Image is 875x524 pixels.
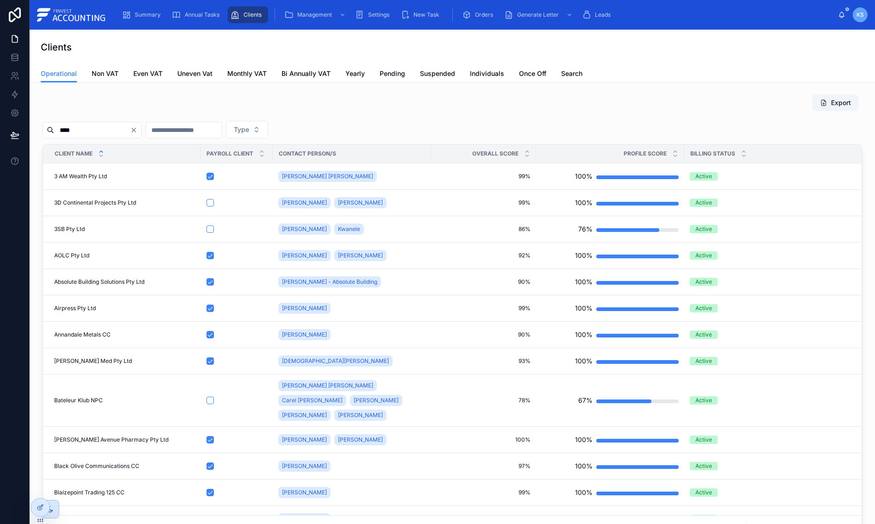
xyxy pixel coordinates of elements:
[119,6,167,23] a: Summary
[41,69,77,78] span: Operational
[695,199,712,207] div: Active
[542,299,679,318] a: 100%
[177,65,212,84] a: Uneven Vat
[114,5,838,25] div: scrollable content
[437,331,531,338] a: 90%
[575,352,593,370] div: 100%
[133,65,162,84] a: Even VAT
[542,193,679,212] a: 100%
[55,150,93,157] span: Client Name
[354,397,399,404] span: [PERSON_NAME]
[501,6,577,23] a: Generate Letter
[281,6,350,23] a: Management
[282,397,343,404] span: Carel [PERSON_NAME]
[812,94,858,111] button: Export
[695,172,712,181] div: Active
[345,65,365,84] a: Yearly
[227,69,267,78] span: Monthly VAT
[542,246,679,265] a: 100%
[542,325,679,344] a: 100%
[278,459,425,474] a: [PERSON_NAME]
[575,325,593,344] div: 100%
[334,410,387,421] a: [PERSON_NAME]
[398,6,446,23] a: New Task
[282,225,327,233] span: [PERSON_NAME]
[282,278,377,286] span: [PERSON_NAME] - Absolute Building
[282,199,327,206] span: [PERSON_NAME]
[578,220,593,238] div: 76%
[54,305,96,312] span: Airpress Pty Ltd
[297,11,332,19] span: Management
[437,489,531,496] span: 99%
[578,391,593,410] div: 67%
[519,65,546,84] a: Once Off
[54,436,195,443] a: [PERSON_NAME] Avenue Pharmacy Pty Ltd
[244,11,262,19] span: Clients
[282,305,327,312] span: [PERSON_NAME]
[54,462,195,470] a: Black Olive Communications CC
[278,378,425,423] a: [PERSON_NAME] [PERSON_NAME]Carel [PERSON_NAME][PERSON_NAME][PERSON_NAME][PERSON_NAME]
[282,462,327,470] span: [PERSON_NAME]
[437,173,531,180] a: 99%
[437,199,531,206] span: 99%
[135,11,161,19] span: Summary
[420,69,455,78] span: Suspended
[278,274,425,289] a: [PERSON_NAME] - Absolute Building
[856,11,864,19] span: KS
[54,225,85,233] span: 3SB Pty Ltd
[437,436,531,443] span: 100%
[234,125,249,134] span: Type
[54,357,132,365] span: [PERSON_NAME] Med Pty Ltd
[282,436,327,443] span: [PERSON_NAME]
[575,483,593,502] div: 100%
[278,303,331,314] a: [PERSON_NAME]
[695,436,712,444] div: Active
[695,488,712,497] div: Active
[37,7,107,22] img: App logo
[278,410,331,421] a: [PERSON_NAME]
[368,11,389,19] span: Settings
[92,65,119,84] a: Non VAT
[278,169,425,184] a: [PERSON_NAME] [PERSON_NAME]
[352,6,396,23] a: Settings
[54,199,195,206] a: 3D Continental Projects Pty Ltd
[695,462,712,470] div: Active
[282,382,373,389] span: [PERSON_NAME] [PERSON_NAME]
[695,515,712,523] div: Active
[475,11,493,19] span: Orders
[437,252,531,259] span: 92%
[470,65,504,84] a: Individuals
[542,167,679,186] a: 100%
[281,65,331,84] a: Bi Annually VAT
[41,65,77,83] a: Operational
[92,69,119,78] span: Non VAT
[334,434,387,445] a: [PERSON_NAME]
[282,357,389,365] span: [DEMOGRAPHIC_DATA][PERSON_NAME]
[437,462,531,470] span: 97%
[575,246,593,265] div: 100%
[695,304,712,312] div: Active
[278,432,425,447] a: [PERSON_NAME][PERSON_NAME]
[54,278,144,286] span: Absolute Building Solutions Pty Ltd
[227,65,267,84] a: Monthly VAT
[282,331,327,338] span: [PERSON_NAME]
[206,150,253,157] span: Payroll Client
[278,380,377,391] a: [PERSON_NAME] [PERSON_NAME]
[278,195,425,210] a: [PERSON_NAME][PERSON_NAME]
[54,462,139,470] span: Black Olive Communications CC
[282,412,327,419] span: [PERSON_NAME]
[595,11,611,19] span: Leads
[575,273,593,291] div: 100%
[281,69,331,78] span: Bi Annually VAT
[437,397,531,404] span: 78%
[278,224,331,235] a: [PERSON_NAME]
[54,357,195,365] a: [PERSON_NAME] Med Pty Ltd
[542,220,679,238] a: 76%
[278,171,377,182] a: [PERSON_NAME] [PERSON_NAME]
[278,301,425,316] a: [PERSON_NAME]
[279,150,336,157] span: Contact Person/s
[561,69,582,78] span: Search
[624,150,667,157] span: Profile Score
